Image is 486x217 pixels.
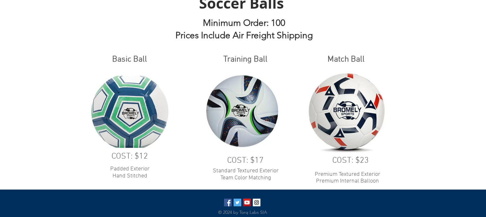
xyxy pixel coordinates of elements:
span: Premium Textured Exterior [315,171,380,177]
span: COST: $12 [112,152,148,161]
span: Match Ball [328,55,365,64]
span: Standard Textured Exterior [213,168,279,174]
h2: Minimum Order: 100 Prices Include Air Freight Shipping [172,17,316,41]
span: Basic Ball [112,55,147,64]
span: COST: $17 [227,156,264,166]
span: COST: $23 [332,156,369,166]
img: YouTube Social Icon [243,198,251,206]
span: Training Ball [223,55,267,64]
img: Practice Ball with Texture_edited.jpg [200,70,284,151]
img: Training Ball Padded exterior.JPG [90,76,169,148]
p: Padded Exterior [103,166,157,172]
ul: Social Bar [224,198,260,206]
img: Facebook Social Icon [224,198,232,206]
span: Premium Internal Balloon [316,177,379,184]
p: Hand Stitched [103,172,157,179]
span: © 2024 by Torq Labs SIA [218,209,267,215]
img: Twitter Social Icon [234,198,241,206]
img: Basic Soccer Ball_edited.jpg [306,71,385,152]
img: Torq_Labs Instagram [253,198,260,206]
span: Team Color Matching [220,174,271,181]
iframe: Wix Chat [456,187,486,217]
